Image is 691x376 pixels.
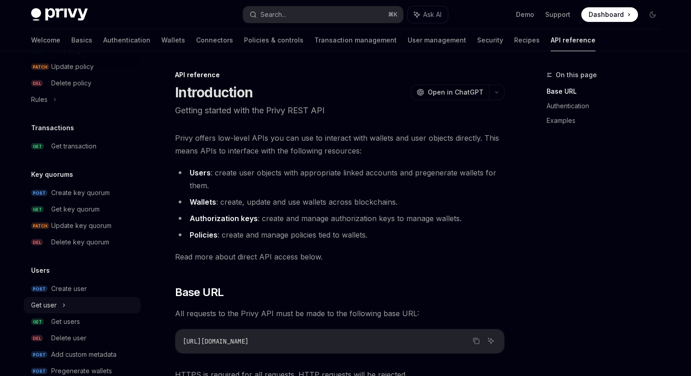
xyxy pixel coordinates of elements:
[24,58,141,75] a: PATCHUpdate policy
[31,239,43,246] span: DEL
[545,10,570,19] a: Support
[260,9,286,20] div: Search...
[31,368,48,375] span: POST
[71,29,92,51] a: Basics
[51,204,100,215] div: Get key quorum
[408,29,466,51] a: User management
[31,286,48,292] span: POST
[408,6,448,23] button: Ask AI
[485,335,497,347] button: Ask AI
[24,138,141,154] a: GETGet transaction
[175,212,505,225] li: : create and manage authorization keys to manage wallets.
[51,237,109,248] div: Delete key quorum
[24,330,141,346] a: DELDelete user
[547,84,667,99] a: Base URL
[175,104,505,117] p: Getting started with the Privy REST API
[470,335,482,347] button: Copy the contents from the code block
[556,69,597,80] span: On this page
[477,29,503,51] a: Security
[244,29,303,51] a: Policies & controls
[175,166,505,192] li: : create user objects with appropriate linked accounts and pregenerate wallets for them.
[31,335,43,342] span: DEL
[31,94,48,105] div: Rules
[423,10,441,19] span: Ask AI
[24,217,141,234] a: PATCHUpdate key quorum
[24,201,141,217] a: GETGet key quorum
[196,29,233,51] a: Connectors
[24,346,141,363] a: POSTAdd custom metadata
[31,8,88,21] img: dark logo
[31,351,48,358] span: POST
[31,190,48,196] span: POST
[51,187,110,198] div: Create key quorum
[190,214,258,223] strong: Authorization keys
[183,337,249,345] span: [URL][DOMAIN_NAME]
[51,349,117,360] div: Add custom metadata
[175,285,223,300] span: Base URL
[31,143,44,150] span: GET
[190,230,218,239] strong: Policies
[551,29,595,51] a: API reference
[24,281,141,297] a: POSTCreate user
[24,75,141,91] a: DELDelete policy
[175,132,505,157] span: Privy offers low-level APIs you can use to interact with wallets and user objects directly. This ...
[175,84,253,101] h1: Introduction
[175,196,505,208] li: : create, update and use wallets across blockchains.
[243,6,403,23] button: Search...⌘K
[51,61,94,72] div: Update policy
[581,7,638,22] a: Dashboard
[51,78,91,89] div: Delete policy
[411,85,489,100] button: Open in ChatGPT
[31,29,60,51] a: Welcome
[589,10,624,19] span: Dashboard
[547,99,667,113] a: Authentication
[31,122,74,133] h5: Transactions
[190,168,211,177] strong: Users
[388,11,398,18] span: ⌘ K
[428,88,484,97] span: Open in ChatGPT
[31,300,57,311] div: Get user
[514,29,540,51] a: Recipes
[645,7,660,22] button: Toggle dark mode
[31,206,44,213] span: GET
[314,29,397,51] a: Transaction management
[190,197,216,207] strong: Wallets
[51,220,112,231] div: Update key quorum
[24,234,141,250] a: DELDelete key quorum
[31,222,49,229] span: PATCH
[175,228,505,241] li: : create and manage policies tied to wallets.
[175,250,505,263] span: Read more about direct API access below.
[51,333,86,344] div: Delete user
[31,169,73,180] h5: Key quorums
[24,185,141,201] a: POSTCreate key quorum
[516,10,534,19] a: Demo
[547,113,667,128] a: Examples
[161,29,185,51] a: Wallets
[51,283,87,294] div: Create user
[175,70,505,79] div: API reference
[31,64,49,70] span: PATCH
[103,29,150,51] a: Authentication
[31,318,44,325] span: GET
[31,265,50,276] h5: Users
[24,313,141,330] a: GETGet users
[175,307,505,320] span: All requests to the Privy API must be made to the following base URL:
[51,316,80,327] div: Get users
[31,80,43,87] span: DEL
[51,141,96,152] div: Get transaction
